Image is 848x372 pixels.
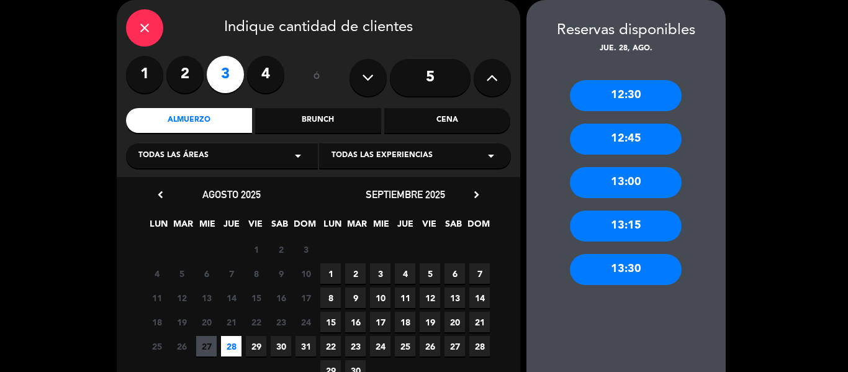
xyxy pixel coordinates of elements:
span: 7 [469,263,490,284]
span: 23 [345,336,366,356]
span: MAR [173,217,193,237]
span: 20 [444,312,465,332]
span: 13 [196,288,217,308]
span: 24 [370,336,390,356]
i: arrow_drop_down [484,148,498,163]
span: 31 [295,336,316,356]
span: 13 [444,288,465,308]
span: 14 [469,288,490,308]
div: Brunch [255,108,381,133]
span: 9 [345,288,366,308]
span: Todas las experiencias [332,150,433,162]
span: agosto 2025 [202,188,261,201]
span: 21 [221,312,241,332]
span: DOM [294,217,314,237]
span: 14 [221,288,241,308]
span: 12 [171,288,192,308]
i: close [137,20,152,35]
div: 13:30 [570,254,682,285]
div: Cena [384,108,510,133]
span: SAB [269,217,290,237]
span: 21 [469,312,490,332]
span: LUN [322,217,343,237]
span: 22 [320,336,341,356]
span: 28 [221,336,241,356]
span: 9 [271,263,291,284]
span: 18 [395,312,415,332]
span: VIE [419,217,440,237]
span: 19 [420,312,440,332]
span: 3 [295,239,316,260]
span: SAB [443,217,464,237]
span: JUE [221,217,241,237]
span: 15 [246,288,266,308]
div: 13:00 [570,167,682,198]
div: 13:15 [570,211,682,242]
span: 18 [147,312,167,332]
span: septiembre 2025 [366,188,445,201]
div: Almuerzo [126,108,252,133]
span: 4 [147,263,167,284]
span: 19 [171,312,192,332]
span: 5 [171,263,192,284]
div: Indique cantidad de clientes [126,9,511,47]
span: Todas las áreas [138,150,209,162]
span: 16 [271,288,291,308]
span: 11 [395,288,415,308]
div: 12:45 [570,124,682,155]
label: 1 [126,56,163,93]
span: 26 [420,336,440,356]
span: 22 [246,312,266,332]
span: 27 [196,336,217,356]
span: 26 [171,336,192,356]
span: 28 [469,336,490,356]
span: JUE [395,217,415,237]
span: 2 [271,239,291,260]
span: DOM [467,217,488,237]
div: Reservas disponibles [526,19,726,43]
span: MAR [346,217,367,237]
span: MIE [197,217,217,237]
span: 2 [345,263,366,284]
span: 15 [320,312,341,332]
i: arrow_drop_down [291,148,305,163]
span: LUN [148,217,169,237]
label: 3 [207,56,244,93]
span: 23 [271,312,291,332]
span: 12 [420,288,440,308]
span: 6 [444,263,465,284]
span: 17 [370,312,390,332]
span: 7 [221,263,241,284]
span: 29 [246,336,266,356]
span: 5 [420,263,440,284]
span: 24 [295,312,316,332]
span: 1 [320,263,341,284]
span: 17 [295,288,316,308]
span: 1 [246,239,266,260]
label: 4 [247,56,284,93]
span: 8 [246,263,266,284]
i: chevron_right [470,188,483,201]
span: 11 [147,288,167,308]
span: 3 [370,263,390,284]
span: MIE [371,217,391,237]
span: 8 [320,288,341,308]
span: 27 [444,336,465,356]
span: VIE [245,217,266,237]
label: 2 [166,56,204,93]
i: chevron_left [154,188,167,201]
span: 4 [395,263,415,284]
span: 10 [295,263,316,284]
span: 30 [271,336,291,356]
span: 20 [196,312,217,332]
span: 16 [345,312,366,332]
div: 12:30 [570,80,682,111]
span: 10 [370,288,390,308]
span: 25 [147,336,167,356]
div: ó [297,56,337,99]
span: 25 [395,336,415,356]
span: 6 [196,263,217,284]
div: jue. 28, ago. [526,43,726,55]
